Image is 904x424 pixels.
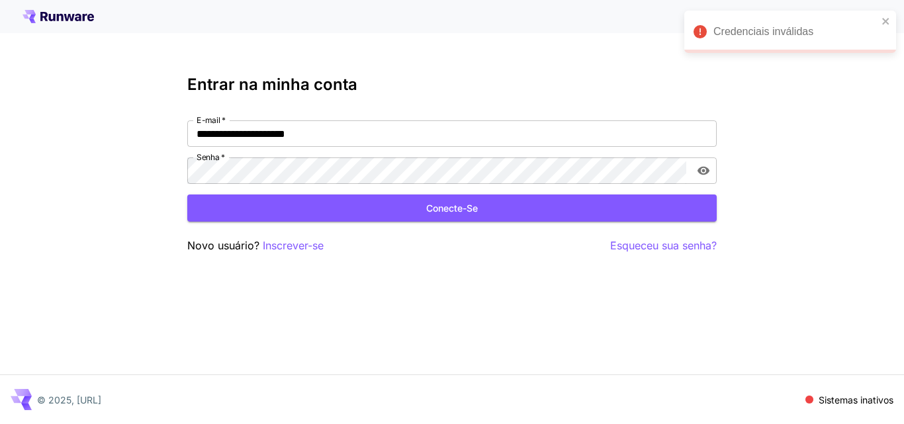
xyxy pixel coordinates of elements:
[197,115,220,125] font: E-mail
[187,75,357,94] font: Entrar na minha conta
[426,202,478,214] font: Conecte-se
[263,237,324,254] button: Inscrever-se
[187,194,717,222] button: Conecte-se
[881,16,891,26] button: fechar
[263,239,324,252] font: Inscrever-se
[610,239,717,252] font: Esqueceu sua senha?
[37,394,101,405] font: © 2025, [URL]
[610,237,717,254] button: Esqueceu sua senha?
[713,26,813,37] font: Credenciais inválidas
[692,159,715,183] button: alternar a visibilidade da senha
[819,394,893,405] font: Sistemas inativos
[197,152,220,162] font: Senha
[187,239,259,252] font: Novo usuário?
